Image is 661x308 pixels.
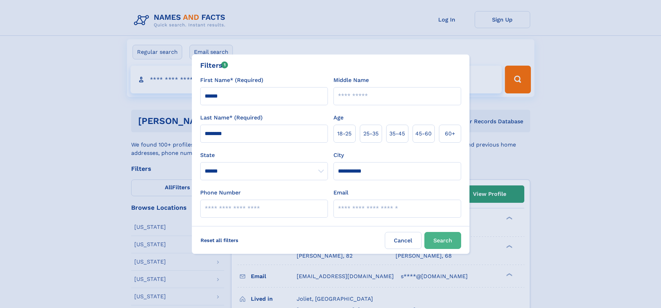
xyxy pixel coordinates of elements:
[200,114,263,122] label: Last Name* (Required)
[424,232,461,249] button: Search
[196,232,243,249] label: Reset all filters
[200,60,228,70] div: Filters
[200,189,241,197] label: Phone Number
[415,130,432,138] span: 45‑60
[445,130,455,138] span: 60+
[200,76,263,84] label: First Name* (Required)
[363,130,379,138] span: 25‑35
[333,114,344,122] label: Age
[333,76,369,84] label: Middle Name
[200,151,328,159] label: State
[337,130,351,138] span: 18‑25
[333,151,344,159] label: City
[385,232,422,249] label: Cancel
[333,189,348,197] label: Email
[389,130,405,138] span: 35‑45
